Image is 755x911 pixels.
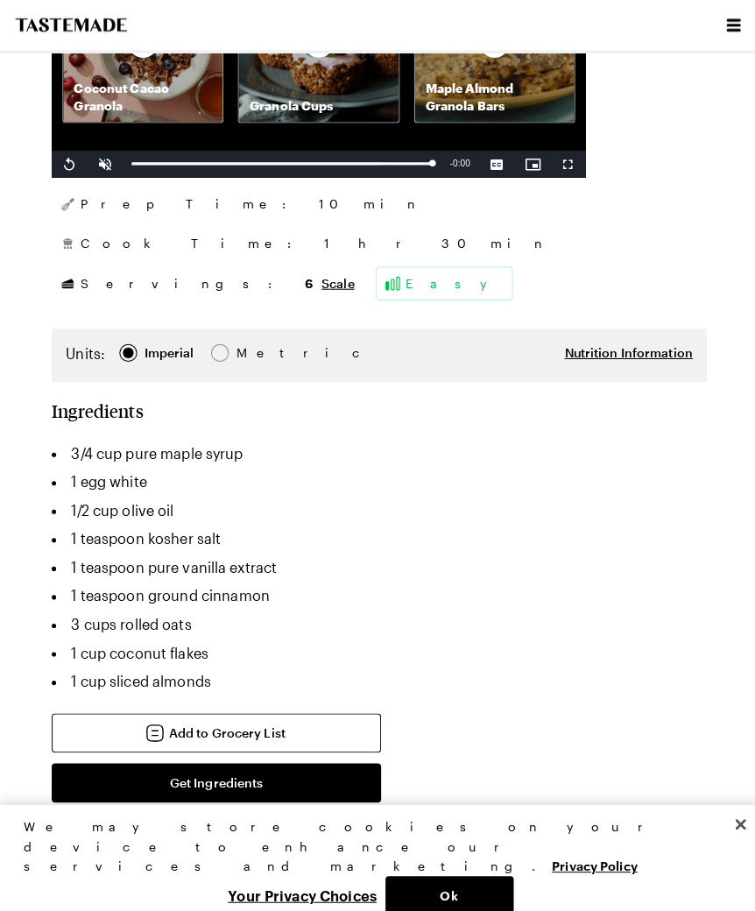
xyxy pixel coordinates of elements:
li: 1 cup sliced almonds [55,656,700,684]
button: Open menu [715,13,737,36]
span: Prep Time: 10 min [83,192,419,209]
span: 6 [304,269,312,286]
li: 1 teaspoon pure vanilla extract [55,544,700,572]
h2: Ingredients [55,393,700,414]
a: To Tastemade Home Page [18,18,131,32]
li: 1 teaspoon ground cinnamon [55,572,700,600]
span: Easy [403,270,501,287]
button: Close [714,792,752,830]
li: 1 cup coconut flakes [55,628,700,656]
span: 0:00 [450,156,467,166]
li: 1 teaspoon kosher salt [55,516,700,544]
div: Imperial [146,337,194,357]
span: - [447,156,449,166]
div: We may store cookies on your device to enhance our services and marketing. [28,804,712,862]
p: Maple Almond Granola Bars [413,78,569,113]
span: Servings: [83,269,312,287]
span: Add to Grocery List [171,712,286,730]
button: Get Ingredients [55,751,379,789]
div: Imperial Metric [69,337,273,362]
li: 3/4 cup pure maple syrup [55,432,700,460]
button: Scale [321,270,353,287]
label: Units: [69,337,108,358]
a: Powered by [PERSON_NAME] [55,791,188,808]
p: Granola Cups [239,95,396,113]
button: Your Privacy Choices [220,862,384,899]
button: Ok [384,862,510,899]
button: Add to Grocery List [55,702,379,740]
button: Fullscreen [546,148,581,174]
button: Unmute [90,148,125,174]
button: Picture-in-Picture [511,148,546,174]
a: More information about your privacy, opens in a new tab [547,843,632,859]
button: Replay [55,148,90,174]
li: 1 egg white [55,460,700,488]
p: Coconut Cacao Granola [67,78,223,113]
div: Metric [236,337,273,357]
div: Privacy [28,804,712,899]
span: Metric [236,337,275,357]
li: 3 cups rolled oats [55,600,700,628]
button: Nutrition Information [560,338,686,356]
li: 1/2 cup olive oil [55,488,700,516]
span: Imperial [146,337,196,357]
span: Cook Time: 1 hr 30 min [83,230,544,248]
button: Captions [476,148,511,174]
div: Progress Bar [134,159,429,162]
